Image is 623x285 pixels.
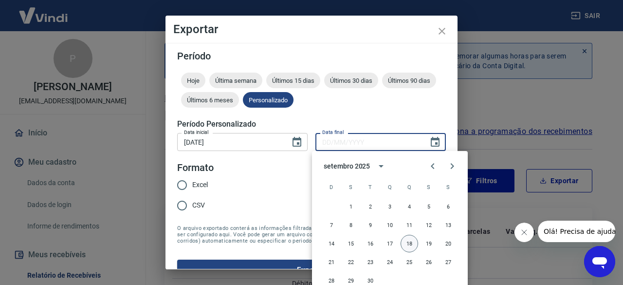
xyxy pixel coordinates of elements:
[425,133,445,152] button: Choose date
[584,246,615,277] iframe: Botão para abrir a janela de mensagens
[420,198,438,215] button: 5
[324,73,378,88] div: Últimos 30 dias
[177,225,446,244] span: O arquivo exportado conterá as informações filtradas na tela anterior com exceção do período que ...
[538,221,615,242] iframe: Mensagem da empresa
[401,216,418,234] button: 11
[209,77,262,84] span: Última semana
[381,177,399,197] span: quarta-feira
[401,253,418,271] button: 25
[420,216,438,234] button: 12
[342,235,360,252] button: 15
[177,161,214,175] legend: Formato
[381,198,399,215] button: 3
[381,235,399,252] button: 17
[514,223,534,242] iframe: Fechar mensagem
[362,253,379,271] button: 23
[323,235,340,252] button: 14
[342,198,360,215] button: 1
[440,253,457,271] button: 27
[401,235,418,252] button: 18
[184,129,209,136] label: Data inicial
[181,77,205,84] span: Hoje
[323,216,340,234] button: 7
[209,73,262,88] div: Última semana
[177,133,283,151] input: DD/MM/YYYY
[324,161,370,171] div: setembro 2025
[373,158,389,174] button: calendar view is open, switch to year view
[362,216,379,234] button: 9
[381,253,399,271] button: 24
[420,177,438,197] span: sexta-feira
[382,73,436,88] div: Últimos 90 dias
[177,119,446,129] h5: Período Personalizado
[442,156,462,176] button: Next month
[440,177,457,197] span: sábado
[192,200,205,210] span: CSV
[420,253,438,271] button: 26
[401,177,418,197] span: quinta-feira
[324,77,378,84] span: Últimos 30 dias
[266,73,320,88] div: Últimos 15 dias
[181,73,205,88] div: Hoje
[177,51,446,61] h5: Período
[266,77,320,84] span: Últimos 15 dias
[440,198,457,215] button: 6
[322,129,344,136] label: Data final
[173,23,450,35] h4: Exportar
[192,180,208,190] span: Excel
[243,92,293,108] div: Personalizado
[362,198,379,215] button: 2
[177,260,446,280] button: Exportar
[401,198,418,215] button: 4
[6,7,82,15] span: Olá! Precisa de ajuda?
[362,177,379,197] span: terça-feira
[181,92,239,108] div: Últimos 6 meses
[323,253,340,271] button: 21
[381,216,399,234] button: 10
[440,235,457,252] button: 20
[362,235,379,252] button: 16
[382,77,436,84] span: Últimos 90 dias
[181,96,239,104] span: Últimos 6 meses
[420,235,438,252] button: 19
[430,19,454,43] button: close
[342,177,360,197] span: segunda-feira
[287,133,307,152] button: Choose date, selected date is 15 de set de 2025
[315,133,421,151] input: DD/MM/YYYY
[342,253,360,271] button: 22
[323,177,340,197] span: domingo
[440,216,457,234] button: 13
[243,96,293,104] span: Personalizado
[342,216,360,234] button: 8
[423,156,442,176] button: Previous month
